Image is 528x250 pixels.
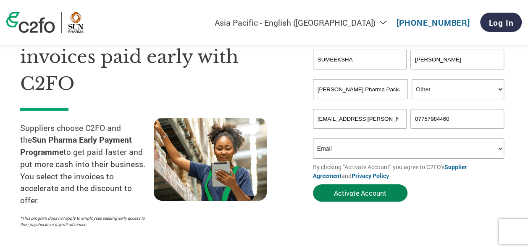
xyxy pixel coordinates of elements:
select: Title/Role [412,79,504,99]
a: [PHONE_NUMBER] [397,17,470,28]
a: Supplier Agreement [313,163,467,180]
div: Invalid first name or first name is too long [313,70,407,76]
div: Invalid last name or last name is too long [410,70,504,76]
input: Phone* [410,109,504,129]
img: Sun Pharma [68,12,84,33]
button: Activate Account [313,184,407,202]
input: Your company name* [313,79,408,99]
img: c2fo logo [6,12,55,33]
p: *This program does not apply to employees seeking early access to their paychecks or payroll adva... [20,215,145,228]
div: Inavlid Phone Number [410,130,504,135]
strong: Sun Pharma Early Payment Programme [20,134,132,157]
a: Privacy Policy [352,172,389,180]
img: supply chain worker [154,118,267,201]
div: Inavlid Email Address [313,130,407,135]
p: Suppliers choose C2FO and the to get paid faster and put more cash into their business. You selec... [20,122,154,207]
h1: Get your Sun Pharma invoices paid early with C2FO [20,16,288,98]
div: Invalid company name or company name is too long [313,100,504,106]
input: Invalid Email format [313,109,407,129]
a: Log In [480,13,522,32]
input: Last Name* [410,50,504,69]
input: First Name* [313,50,407,69]
p: By clicking "Activate Account" you agree to C2FO's and [313,162,508,180]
